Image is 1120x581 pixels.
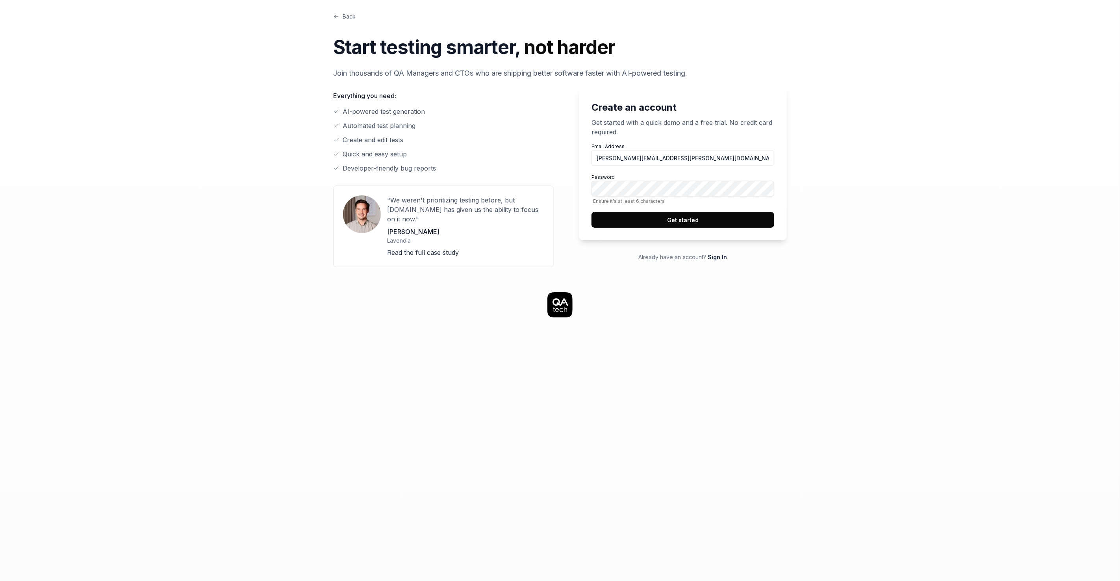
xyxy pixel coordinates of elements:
p: Join thousands of QA Managers and CTOs who are shipping better software faster with AI-powered te... [333,68,787,78]
a: Read the full case study [387,249,459,256]
p: [PERSON_NAME] [387,227,544,236]
li: Create and edit tests [333,135,554,145]
p: Lavendla [387,236,544,245]
button: Get started [592,212,774,228]
li: Quick and easy setup [333,149,554,159]
input: Email Address [592,150,774,166]
h2: Create an account [592,100,774,115]
span: Ensure it's at least 6 characters [592,198,774,204]
span: not harder [524,35,615,59]
p: Get started with a quick demo and a free trial. No credit card required. [592,118,774,137]
input: PasswordEnsure it's at least 6 characters [592,181,774,197]
p: Already have an account? [579,253,787,261]
a: Sign In [708,254,727,260]
p: Everything you need: [333,91,554,100]
a: Back [333,12,356,20]
li: AI-powered test generation [333,107,554,116]
img: User avatar [343,195,381,233]
li: Developer-friendly bug reports [333,163,554,173]
li: Automated test planning [333,121,554,130]
p: "We weren't prioritizing testing before, but [DOMAIN_NAME] has given us the ability to focus on i... [387,195,544,224]
label: Email Address [592,143,774,166]
label: Password [592,174,774,204]
h1: Start testing smarter, [333,33,787,61]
